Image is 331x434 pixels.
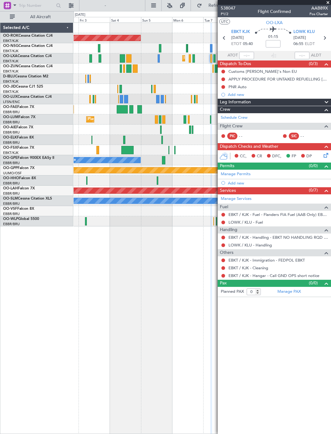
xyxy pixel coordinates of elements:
[3,161,20,165] a: EBBR/BRU
[3,95,52,99] a: OO-LUXCessna Citation CJ4
[3,136,34,139] a: OO-ELKFalcon 8X
[309,5,328,11] span: AAB89X
[231,41,241,47] span: ETOT
[231,29,250,35] span: EBKT KJK
[228,92,328,97] div: Add new
[3,156,18,160] span: OO-GPE
[3,34,18,38] span: OO-ROK
[3,95,18,99] span: OO-LUX
[3,151,18,155] a: EBKT/KJK
[3,64,53,68] a: OO-ZUNCessna Citation CJ4
[184,54,256,63] div: Planned Maint Kortrijk-[GEOGRAPHIC_DATA]
[3,140,20,145] a: EBBR/BRU
[220,123,243,130] span: Flight Crew
[3,217,18,221] span: OO-WLP
[3,126,16,129] span: OO-AIE
[3,187,35,190] a: OO-LAHFalcon 7X
[3,34,53,38] a: OO-ROKCessna Citation CJ4
[3,64,18,68] span: OO-ZUN
[203,17,234,23] div: Tue 7
[3,191,20,196] a: EBBR/BRU
[3,44,18,48] span: OO-NSG
[3,44,53,48] a: OO-NSGCessna Citation CJ4
[266,19,283,26] span: OO-LXA
[3,75,48,78] a: D-IBLUCessna Citation M2
[203,3,229,8] span: Refresh
[3,207,17,211] span: OO-VSF
[301,133,314,139] div: - -
[3,130,20,135] a: EBBR/BRU
[221,11,236,17] span: P1/2
[3,54,52,58] a: OO-LXACessna Citation CJ4
[240,153,247,159] span: CC,
[258,8,291,15] div: Flight Confirmed
[219,19,230,24] button: UTC
[243,41,253,47] span: 05:40
[220,60,251,68] span: Dispatch To-Dos
[3,217,39,221] a: OO-WLPGlobal 5500
[3,115,35,119] a: OO-LUMFalcon 7X
[228,52,238,59] span: ATOT
[309,187,318,193] span: (0/7)
[220,99,251,106] span: Leg Information
[228,212,328,217] a: EBKT / KJK - Fuel - Flanders FIA Fuel (AAB Only) EBKT / KJK
[292,153,296,159] span: FP
[220,249,233,256] span: Others
[293,35,306,41] span: [DATE]
[220,143,278,150] span: Dispatch Checks and Weather
[220,163,234,170] span: Permits
[3,201,20,206] a: EBBR/BRU
[3,176,36,180] a: OO-HHOFalcon 8X
[3,136,17,139] span: OO-ELK
[3,75,15,78] span: D-IBLU
[3,212,20,216] a: EBBR/BRU
[228,76,328,82] div: APPLY PROCEDURE FOR UNTAXED REFUELLING [GEOGRAPHIC_DATA]
[3,49,18,53] a: EBKT/KJK
[172,17,203,23] div: Mon 6
[3,197,52,200] a: OO-SLMCessna Citation XLS
[311,52,321,59] span: ALDT
[3,166,34,170] a: OO-GPPFalcon 7X
[228,220,263,225] a: LOWK / KLU - Fuel
[3,120,20,125] a: EBBR/BRU
[220,106,230,113] span: Crew
[272,153,281,159] span: DFC,
[228,265,268,271] a: EBKT / KJK - Cleaning
[305,41,315,47] span: ELDT
[228,84,247,89] div: PNR Auto
[221,171,251,177] a: Manage Permits
[221,196,252,202] a: Manage Services
[228,235,328,240] a: EBKT / KJK - Handling - EBKT NO HANDLING RQD FOR CJ
[19,1,54,10] input: Trip Number
[3,171,22,176] a: UUMO/OSF
[220,204,228,211] span: Fuel
[110,17,141,23] div: Sat 4
[3,156,54,160] a: OO-GPEFalcon 900EX EASy II
[3,187,18,190] span: OO-LAH
[220,187,236,194] span: Services
[3,110,20,114] a: EBBR/BRU
[220,280,227,287] span: Pax
[3,181,20,186] a: EBBR/BRU
[227,133,237,139] div: PIC
[3,85,43,89] a: OO-JIDCessna CJ1 525
[3,59,18,64] a: EBKT/KJK
[7,12,67,22] button: All Aircraft
[221,115,248,121] a: Schedule Crew
[228,242,272,248] a: LOWK / KLU - Handling
[3,100,20,104] a: LFSN/ENC
[293,41,303,47] span: 06:55
[3,207,34,211] a: OO-VSFFalcon 8X
[88,115,200,124] div: Planned Maint [GEOGRAPHIC_DATA] ([GEOGRAPHIC_DATA] National)
[3,126,33,129] a: OO-AIEFalcon 7X
[228,180,328,186] div: Add new
[3,79,18,84] a: EBKT/KJK
[3,105,34,109] a: OO-FAEFalcon 7X
[3,176,19,180] span: OO-HHO
[3,39,18,43] a: EBKT/KJK
[228,273,319,278] a: EBKT / KJK - Hangar - Call GND OPS short notice
[257,153,262,159] span: CR
[220,226,237,234] span: Handling
[221,5,236,11] span: 538047
[309,11,328,17] span: Pos Charter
